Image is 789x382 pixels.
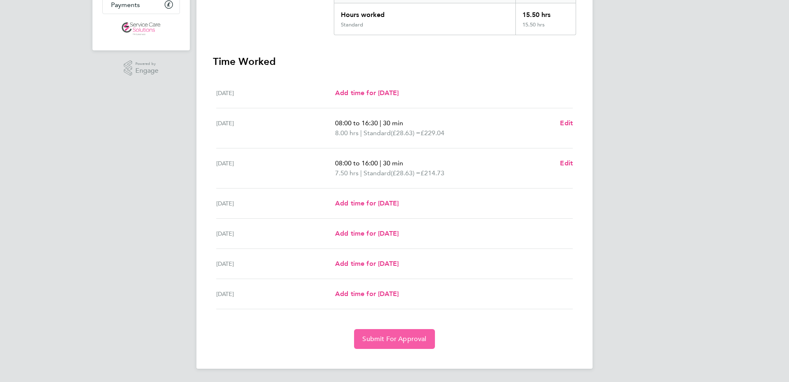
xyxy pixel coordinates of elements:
div: Hours worked [334,3,515,21]
span: | [380,159,381,167]
span: 30 min [383,159,403,167]
span: (£28.63) = [391,129,420,137]
div: [DATE] [216,88,335,98]
span: | [380,119,381,127]
span: £214.73 [420,169,444,177]
span: £229.04 [420,129,444,137]
span: Add time for [DATE] [335,290,399,298]
span: Standard [364,168,391,178]
a: Edit [560,158,573,168]
span: (£28.63) = [391,169,420,177]
span: 30 min [383,119,403,127]
button: Submit For Approval [354,329,435,349]
div: Standard [341,21,363,28]
div: [DATE] [216,158,335,178]
span: 08:00 to 16:00 [335,159,378,167]
div: [DATE] [216,289,335,299]
a: Add time for [DATE] [335,198,399,208]
a: Powered byEngage [124,60,159,76]
div: 15.50 hrs [515,3,576,21]
div: [DATE] [216,118,335,138]
span: Add time for [DATE] [335,89,399,97]
a: Add time for [DATE] [335,88,399,98]
a: Add time for [DATE] [335,289,399,299]
span: Edit [560,119,573,127]
img: servicecare-logo-retina.png [122,22,161,36]
span: Powered by [135,60,158,67]
span: Standard [364,128,391,138]
span: Add time for [DATE] [335,260,399,267]
span: Add time for [DATE] [335,199,399,207]
div: 15.50 hrs [515,21,576,35]
span: | [360,129,362,137]
a: Add time for [DATE] [335,229,399,239]
span: 7.50 hrs [335,169,359,177]
a: Add time for [DATE] [335,259,399,269]
a: Go to home page [102,22,180,36]
span: Edit [560,159,573,167]
span: 8.00 hrs [335,129,359,137]
span: Submit For Approval [362,335,426,343]
div: [DATE] [216,229,335,239]
h3: Time Worked [213,55,576,68]
span: Payments [111,1,140,9]
span: | [360,169,362,177]
div: [DATE] [216,198,335,208]
span: 08:00 to 16:30 [335,119,378,127]
span: Engage [135,67,158,74]
div: [DATE] [216,259,335,269]
span: Add time for [DATE] [335,229,399,237]
a: Edit [560,118,573,128]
